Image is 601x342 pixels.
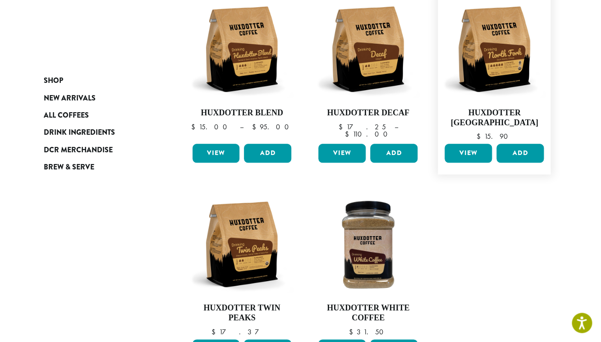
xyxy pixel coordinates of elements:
[394,122,398,132] span: –
[193,144,240,163] a: View
[318,144,366,163] a: View
[44,124,152,141] a: Drink Ingredients
[349,327,356,337] span: $
[44,159,152,176] a: Brew & Serve
[44,141,152,159] a: DCR Merchandise
[190,108,294,118] h4: Huxdotter Blend
[445,144,492,163] a: View
[190,303,294,323] h4: Huxdotter Twin Peaks
[44,145,113,156] span: DCR Merchandise
[44,110,89,121] span: All Coffees
[338,122,346,132] span: $
[44,75,63,87] span: Shop
[44,107,152,124] a: All Coffees
[370,144,417,163] button: Add
[211,327,272,337] bdi: 17.37
[316,108,420,118] h4: Huxdotter Decaf
[44,93,96,104] span: New Arrivals
[190,192,294,335] a: Huxdotter Twin Peaks $17.37
[44,72,152,89] a: Shop
[211,327,219,337] span: $
[442,108,546,128] h4: Huxdotter [GEOGRAPHIC_DATA]
[191,122,231,132] bdi: 15.00
[190,192,294,296] img: Huxdotter-Coffee-Twin-Peaks-12oz-Web-1.jpg
[44,162,94,173] span: Brew & Serve
[477,132,512,141] bdi: 15.90
[191,122,198,132] span: $
[477,132,484,141] span: $
[244,144,291,163] button: Add
[316,303,420,323] h4: Huxdotter White Coffee
[496,144,544,163] button: Add
[239,122,243,132] span: –
[44,89,152,106] a: New Arrivals
[338,122,385,132] bdi: 17.25
[252,122,259,132] span: $
[349,327,387,337] bdi: 31.50
[44,127,115,138] span: Drink Ingredients
[316,192,420,296] img: Huxdotter-White-Coffee-2lb-Container-Web.jpg
[252,122,293,132] bdi: 95.00
[344,129,391,139] bdi: 110.00
[344,129,352,139] span: $
[316,192,420,335] a: Huxdotter White Coffee $31.50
